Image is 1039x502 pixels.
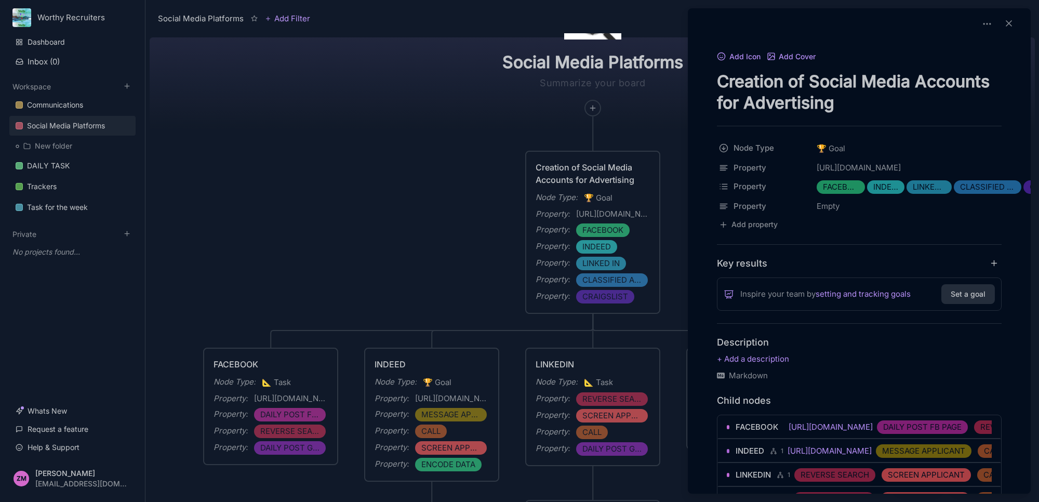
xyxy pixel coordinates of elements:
[801,469,869,481] span: REVERSE SEARCH
[717,71,1002,113] textarea: node title
[740,288,911,300] span: Inspire your team by
[717,218,780,232] button: Add property
[814,197,1002,216] div: Empty
[736,469,771,481] span: LINKEDIN
[736,420,992,434] a: FACEBOOK[URL][DOMAIN_NAME]DAILY POST FB PAGEREVERSE SEARCH
[717,336,1002,348] h4: Description
[816,288,911,300] a: setting and tracking goals
[817,143,829,153] i: 🏆
[882,445,965,457] span: MESSAGE APPLICANT
[717,177,1002,197] div: PropertyFACEBOOKINDEEDLINKED INCLASSIFIED ADSCRAIGSLIST
[777,469,790,481] div: 1
[941,284,995,304] button: Set a goal
[913,181,945,193] span: LINKED IN
[717,158,1002,177] div: Property[URL][DOMAIN_NAME]
[817,162,983,174] div: [URL][DOMAIN_NAME]
[873,181,898,193] span: INDEED
[717,369,1002,382] div: Markdown
[888,469,965,481] span: SCREEN APPLICANT
[717,394,771,406] h4: Child nodes
[788,445,872,457] div: [URL][DOMAIN_NAME]
[770,445,783,457] div: 1
[734,200,802,213] span: Property
[734,142,802,154] span: Node Type
[717,257,767,269] h4: Key results
[736,421,778,433] span: FACEBOOK
[736,444,992,458] a: INDEED 1[URL][DOMAIN_NAME]MESSAGE APPLICANTCALL
[717,52,761,62] button: Add Icon
[883,421,962,433] span: DAILY POST FB PAGE
[767,52,816,62] button: Add Cover
[990,258,1002,268] button: add key result
[714,197,814,216] button: Property
[734,162,802,174] span: Property
[714,139,814,157] button: Node Type
[823,181,859,193] span: FACEBOOK
[717,197,1002,216] div: PropertyEmpty
[817,142,845,155] span: Goal
[736,468,992,482] a: LINKEDIN 1REVERSE SEARCHSCREEN APPLICANTCALL
[714,158,814,177] button: Property
[734,180,802,193] span: Property
[960,181,1015,193] span: CLASSIFIED ADS
[789,421,873,433] div: [URL][DOMAIN_NAME]
[714,177,814,196] button: Property
[736,445,764,457] span: INDEED
[984,445,1003,457] span: CALL
[983,469,1003,481] span: CALL
[717,139,1002,158] div: Node Type🏆Goal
